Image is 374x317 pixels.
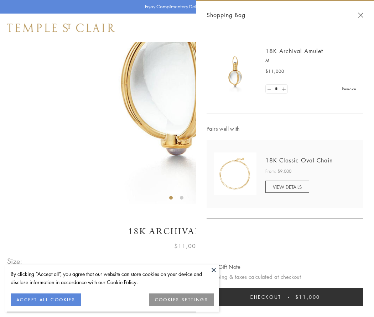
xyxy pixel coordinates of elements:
[265,181,309,193] a: VIEW DETAILS
[265,168,291,175] span: From: $9,000
[280,85,287,94] a: Set quantity to 2
[214,152,256,195] img: N88865-OV18
[207,262,240,271] button: Add Gift Note
[11,293,81,306] button: ACCEPT ALL COOKIES
[207,125,363,133] span: Pairs well with
[214,50,256,93] img: 18K Archival Amulet
[145,3,226,10] p: Enjoy Complimentary Delivery & Returns
[266,85,273,94] a: Set quantity to 0
[149,293,214,306] button: COOKIES SETTINGS
[7,24,115,32] img: Temple St. Clair
[207,288,363,306] button: Checkout $11,000
[265,68,284,75] span: $11,000
[7,255,23,267] span: Size:
[7,225,367,238] h1: 18K Archival Amulet
[342,85,356,93] a: Remove
[207,10,245,20] span: Shopping Bag
[295,293,320,301] span: $11,000
[273,183,302,190] span: VIEW DETAILS
[174,241,200,251] span: $11,000
[265,47,323,55] a: 18K Archival Amulet
[250,293,281,301] span: Checkout
[358,12,363,18] button: Close Shopping Bag
[265,156,333,164] a: 18K Classic Oval Chain
[265,57,356,64] p: M
[11,270,214,286] div: By clicking “Accept all”, you agree that our website can store cookies on your device and disclos...
[207,272,363,281] p: Shipping & taxes calculated at checkout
